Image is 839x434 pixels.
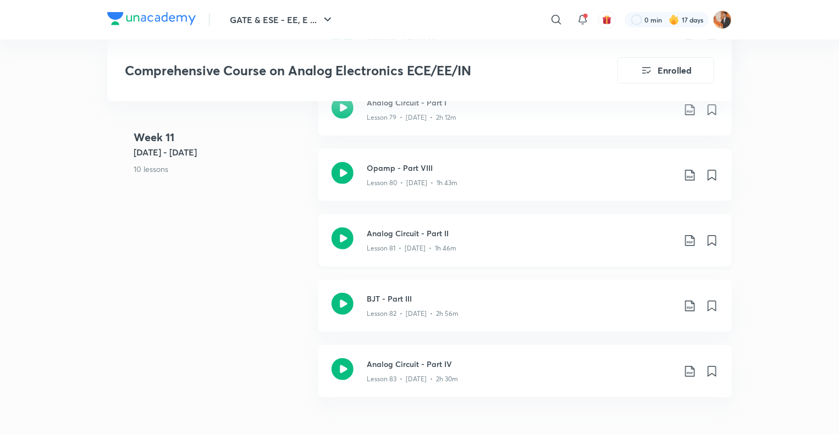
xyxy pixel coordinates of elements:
a: Analog Circuit - Part IILesson 81 • [DATE] • 1h 46m [318,214,732,280]
a: BJT - Part IIILesson 82 • [DATE] • 2h 56m [318,280,732,345]
p: Lesson 82 • [DATE] • 2h 56m [367,309,459,319]
a: Company Logo [107,12,196,28]
h3: Analog Circuit - Part I [367,97,675,108]
h3: Comprehensive Course on Analog Electronics ECE/EE/IN [125,63,555,79]
img: avatar [602,15,612,25]
h3: Analog Circuit - Part IV [367,358,675,370]
h5: [DATE] - [DATE] [134,146,310,159]
h3: BJT - Part III [367,293,675,304]
h4: Week 11 [134,129,310,146]
h3: Opamp - Part VIII [367,162,675,174]
img: Company Logo [107,12,196,25]
button: avatar [598,11,616,29]
img: streak [669,14,680,25]
a: Analog Circuit - Part ILesson 79 • [DATE] • 2h 12m [318,84,732,149]
button: GATE & ESE - EE, E ... [223,9,341,31]
p: Lesson 81 • [DATE] • 1h 46m [367,243,456,253]
a: Analog Circuit - Part IVLesson 83 • [DATE] • 2h 30m [318,345,732,410]
p: Lesson 79 • [DATE] • 2h 12m [367,113,456,123]
p: Lesson 83 • [DATE] • 2h 30m [367,374,458,384]
img: Ayush sagitra [713,10,732,29]
a: Opamp - Part VIIILesson 80 • [DATE] • 1h 43m [318,149,732,214]
h3: Analog Circuit - Part II [367,227,675,239]
p: 10 lessons [134,163,310,175]
button: Enrolled [617,57,714,84]
p: Lesson 80 • [DATE] • 1h 43m [367,178,457,188]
